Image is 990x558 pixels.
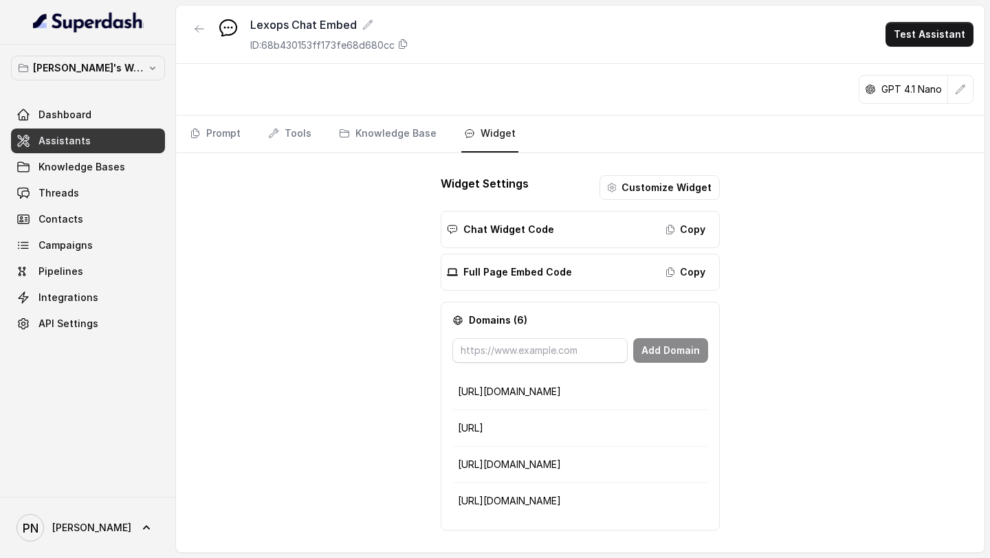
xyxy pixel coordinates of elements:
[38,186,79,200] span: Threads
[187,115,973,153] nav: Tabs
[38,160,125,174] span: Knowledge Bases
[458,458,703,471] p: [URL][DOMAIN_NAME]
[461,115,518,153] a: Widget
[38,238,93,252] span: Campaigns
[458,421,703,435] p: [URL]
[11,181,165,205] a: Threads
[38,108,91,122] span: Dashboard
[469,313,527,327] p: Domains ( 6 )
[38,134,91,148] span: Assistants
[11,311,165,336] a: API Settings
[38,212,83,226] span: Contacts
[11,129,165,153] a: Assistants
[633,338,708,363] button: Add Domain
[658,260,714,284] button: Copy
[11,233,165,258] a: Campaigns
[187,115,243,153] a: Prompt
[265,115,314,153] a: Tools
[38,317,98,331] span: API Settings
[11,102,165,127] a: Dashboard
[23,521,38,535] text: PN
[441,175,529,200] p: Widget Settings
[885,22,973,47] button: Test Assistant
[11,509,165,547] a: [PERSON_NAME]
[11,285,165,310] a: Integrations
[458,385,703,399] p: [URL][DOMAIN_NAME]
[52,521,131,535] span: [PERSON_NAME]
[11,155,165,179] a: Knowledge Bases
[250,16,408,33] div: Lexops Chat Embed
[336,115,439,153] a: Knowledge Base
[11,259,165,284] a: Pipelines
[463,265,572,279] p: Full Page Embed Code
[599,175,720,200] button: Customize Widget
[33,60,143,76] p: [PERSON_NAME]'s Workspace
[250,38,395,52] p: ID: 68b430153ff173fe68d680cc
[658,217,714,242] button: Copy
[33,11,144,33] img: light.svg
[458,494,703,508] p: [URL][DOMAIN_NAME]
[881,82,942,96] p: GPT 4.1 Nano
[11,56,165,80] button: [PERSON_NAME]'s Workspace
[38,265,83,278] span: Pipelines
[463,223,554,236] p: Chat Widget Code
[865,84,876,95] svg: openai logo
[38,291,98,304] span: Integrations
[11,207,165,232] a: Contacts
[452,338,628,363] input: https://www.example.com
